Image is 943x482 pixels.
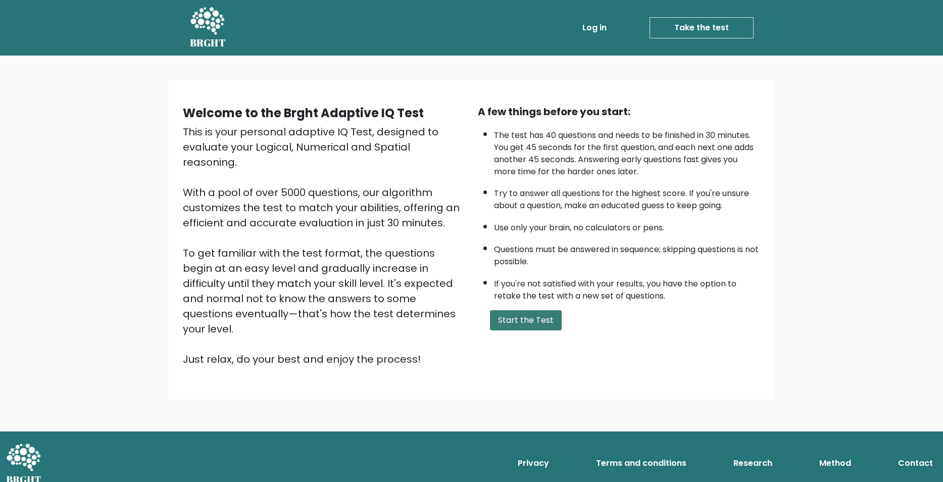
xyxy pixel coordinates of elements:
h5: BRGHT [190,37,226,49]
li: The test has 40 questions and needs to be finished in 30 minutes. You get 45 seconds for the firs... [494,124,761,178]
button: Start the Test [490,310,562,330]
a: Privacy [514,453,553,473]
a: Log in [578,18,611,38]
li: Use only your brain, no calculators or pens. [494,217,761,234]
b: Welcome to the Brght Adaptive IQ Test [183,105,424,121]
a: Method [815,453,855,473]
li: Try to answer all questions for the highest score. If you're unsure about a question, make an edu... [494,182,761,212]
a: Terms and conditions [592,453,690,473]
a: Contact [894,453,937,473]
a: Research [729,453,776,473]
li: If you're not satisfied with your results, you have the option to retake the test with a new set ... [494,273,761,302]
div: A few things before you start: [478,104,761,119]
li: Questions must be answered in sequence; skipping questions is not possible. [494,238,761,268]
a: Take the test [650,17,754,38]
div: This is your personal adaptive IQ Test, designed to evaluate your Logical, Numerical and Spatial ... [183,124,466,367]
a: BRGHT [190,4,226,52]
